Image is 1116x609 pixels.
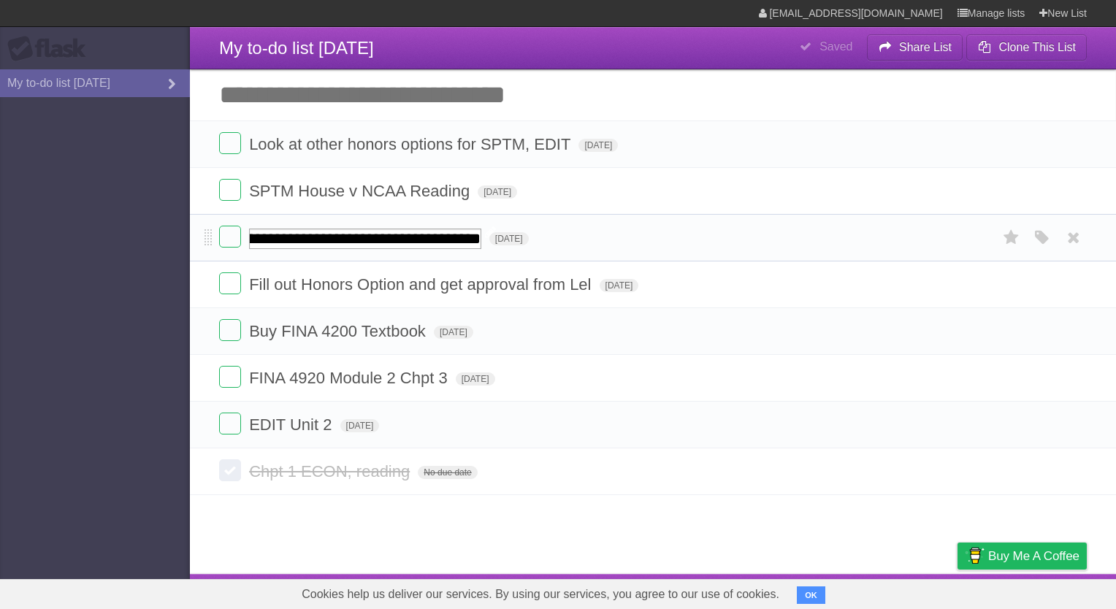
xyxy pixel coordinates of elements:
[763,578,794,605] a: About
[456,372,495,386] span: [DATE]
[418,466,477,479] span: No due date
[819,40,852,53] b: Saved
[939,578,976,605] a: Privacy
[797,586,825,604] button: OK
[434,326,473,339] span: [DATE]
[249,182,473,200] span: SPTM House v NCAA Reading
[249,135,574,153] span: Look at other honors options for SPTM, EDIT
[340,419,380,432] span: [DATE]
[249,322,429,340] span: Buy FINA 4200 Textbook
[988,543,1079,569] span: Buy me a coffee
[7,36,95,62] div: Flask
[219,319,241,341] label: Done
[249,462,413,480] span: Chpt 1 ECON, reading
[287,580,794,609] span: Cookies help us deliver our services. By using our services, you agree to our use of cookies.
[995,578,1087,605] a: Suggest a feature
[219,272,241,294] label: Done
[219,366,241,388] label: Done
[889,578,921,605] a: Terms
[489,232,529,245] span: [DATE]
[219,132,241,154] label: Done
[578,139,618,152] span: [DATE]
[219,459,241,481] label: Done
[219,179,241,201] label: Done
[249,275,595,294] span: Fill out Honors Option and get approval from Lel
[867,34,963,61] button: Share List
[958,543,1087,570] a: Buy me a coffee
[249,369,451,387] span: FINA 4920 Module 2 Chpt 3
[966,34,1087,61] button: Clone This List
[811,578,871,605] a: Developers
[219,413,241,434] label: Done
[478,185,517,199] span: [DATE]
[219,38,374,58] span: My to-do list [DATE]
[600,279,639,292] span: [DATE]
[998,41,1076,53] b: Clone This List
[249,415,335,434] span: EDIT Unit 2
[998,226,1025,250] label: Star task
[965,543,985,568] img: Buy me a coffee
[219,226,241,248] label: Done
[899,41,952,53] b: Share List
